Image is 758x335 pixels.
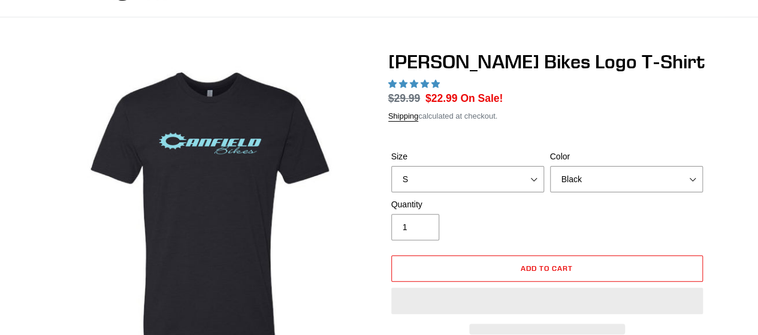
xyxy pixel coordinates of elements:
[550,150,703,163] label: Color
[388,92,421,104] s: $29.99
[388,79,442,89] span: 5.00 stars
[460,90,503,106] span: On Sale!
[391,198,544,211] label: Quantity
[388,50,706,73] h1: [PERSON_NAME] Bikes Logo T-Shirt
[391,255,703,282] button: Add to cart
[388,111,419,122] a: Shipping
[425,92,458,104] span: $22.99
[388,110,706,122] div: calculated at checkout.
[391,150,544,163] label: Size
[521,264,573,273] span: Add to cart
